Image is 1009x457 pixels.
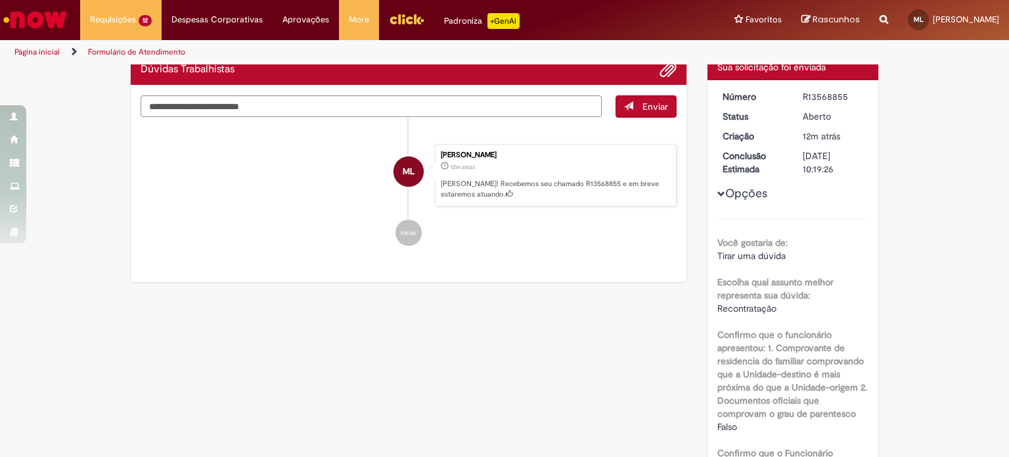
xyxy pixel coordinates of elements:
span: Aprovações [282,13,329,26]
span: 12 [139,15,152,26]
b: Confirmo que o funcionário apresentou: 1. Comprovante de residencia do familiar comprovando que a... [717,329,867,420]
p: +GenAi [487,13,520,29]
div: Padroniza [444,13,520,29]
a: Rascunhos [801,14,860,26]
a: Formulário de Atendimento [88,47,185,57]
button: Adicionar anexos [660,61,677,78]
span: Tirar uma dúvida [717,250,786,262]
img: ServiceNow [1,7,69,33]
span: 12m atrás [451,163,475,171]
dt: Número [713,90,794,103]
b: Escolha qual assunto melhor representa sua dúvida: [717,276,834,301]
time: 29/09/2025 14:19:21 [803,130,840,142]
div: [DATE] 10:19:26 [803,149,864,176]
span: More [349,13,369,26]
button: Enviar [616,95,677,118]
time: 29/09/2025 14:19:21 [451,163,475,171]
div: R13568855 [803,90,864,103]
dt: Status [713,110,794,123]
b: Você gostaria de: [717,237,788,249]
div: [PERSON_NAME] [441,151,669,159]
div: Aberto [803,110,864,123]
li: Marcos Paulo Mateus Silva Lopes [141,144,677,207]
dt: Conclusão Estimada [713,149,794,176]
span: ML [403,156,415,187]
span: Sua solicitação foi enviada [717,61,826,73]
span: Falso [717,421,737,433]
span: ML [914,15,924,24]
dt: Criação [713,130,794,143]
span: [PERSON_NAME] [933,14,999,25]
ul: Histórico de tíquete [141,118,677,260]
span: Rascunhos [813,13,860,26]
span: Despesas Corporativas [171,13,263,26]
textarea: Digite sua mensagem aqui... [141,95,602,118]
span: Favoritos [746,13,782,26]
a: Página inicial [14,47,60,57]
ul: Trilhas de página [10,40,663,64]
span: Recontratação [717,302,776,314]
span: Requisições [90,13,136,26]
p: [PERSON_NAME]! Recebemos seu chamado R13568855 e em breve estaremos atuando. [441,179,669,199]
span: Enviar [642,101,668,112]
h2: Dúvidas Trabalhistas Histórico de tíquete [141,64,235,76]
div: Marcos Paulo Mateus Silva Lopes [393,156,424,187]
img: click_logo_yellow_360x200.png [389,9,424,29]
div: 29/09/2025 14:19:21 [803,130,864,143]
span: 12m atrás [803,130,840,142]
